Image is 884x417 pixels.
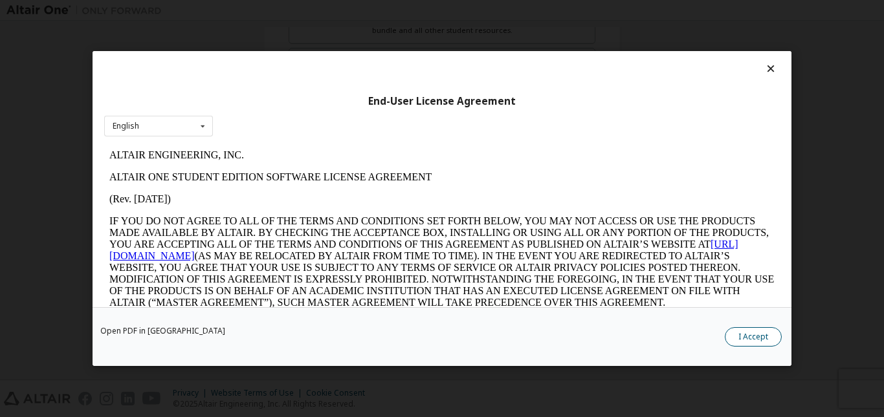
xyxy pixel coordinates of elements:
a: Open PDF in [GEOGRAPHIC_DATA] [100,327,225,335]
div: English [113,122,139,130]
p: (Rev. [DATE]) [5,49,670,61]
p: This Altair One Student Edition Software License Agreement (“Agreement”) is between Altair Engine... [5,175,670,221]
p: ALTAIR ENGINEERING, INC. [5,5,670,17]
a: [URL][DOMAIN_NAME] [5,94,634,117]
div: End-User License Agreement [104,95,780,108]
p: ALTAIR ONE STUDENT EDITION SOFTWARE LICENSE AGREEMENT [5,27,670,39]
button: I Accept [725,327,782,347]
p: IF YOU DO NOT AGREE TO ALL OF THE TERMS AND CONDITIONS SET FORTH BELOW, YOU MAY NOT ACCESS OR USE... [5,71,670,164]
